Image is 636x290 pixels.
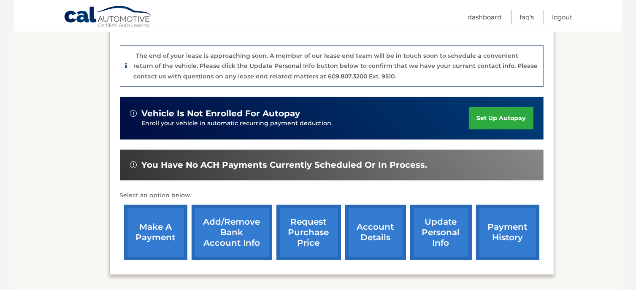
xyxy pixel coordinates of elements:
[468,10,502,24] a: Dashboard
[345,205,406,260] a: account details
[552,10,573,24] a: Logout
[130,110,137,117] img: alert-white.svg
[142,119,469,128] p: Enroll your vehicle in automatic recurring payment deduction.
[64,5,152,30] a: Cal Automotive
[520,10,534,24] a: FAQ's
[410,205,472,260] a: update personal info
[124,205,187,260] a: make a payment
[142,160,428,170] span: You have no ACH payments currently scheduled or in process.
[476,205,539,260] a: payment history
[192,205,272,260] a: Add/Remove bank account info
[120,191,544,201] p: Select an option below:
[469,107,533,129] a: set up autopay
[142,108,300,119] span: vehicle is not enrolled for autopay
[130,161,137,168] img: alert-white.svg
[134,52,538,80] p: The end of your lease is approaching soon. A member of our lease end team will be in touch soon t...
[276,205,341,260] a: request purchase price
